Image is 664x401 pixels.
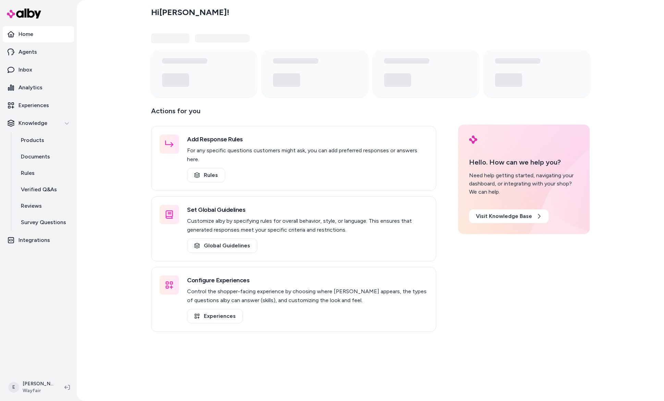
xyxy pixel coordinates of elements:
[187,134,428,144] h3: Add Response Rules
[21,185,57,194] p: Verified Q&As
[19,30,33,38] p: Home
[14,214,74,231] a: Survey Questions
[187,146,428,164] p: For any specific questions customers might ask, you can add preferred responses or answers here.
[187,238,257,253] a: Global Guidelines
[21,218,66,227] p: Survey Questions
[469,209,549,223] a: Visit Knowledge Base
[14,181,74,198] a: Verified Q&As
[7,9,41,18] img: alby Logo
[14,148,74,165] a: Documents
[19,66,32,74] p: Inbox
[14,132,74,148] a: Products
[21,136,44,144] p: Products
[187,275,428,285] h3: Configure Experiences
[187,309,243,323] a: Experiences
[21,202,42,210] p: Reviews
[151,105,436,122] p: Actions for you
[3,232,74,248] a: Integrations
[23,380,53,387] p: [PERSON_NAME]
[19,83,42,92] p: Analytics
[3,115,74,131] button: Knowledge
[3,62,74,78] a: Inbox
[3,79,74,96] a: Analytics
[8,382,19,393] span: E
[19,101,49,109] p: Experiences
[19,236,50,244] p: Integrations
[21,153,50,161] p: Documents
[19,119,47,127] p: Knowledge
[19,48,37,56] p: Agents
[23,387,53,394] span: Wayfair
[187,205,428,215] h3: Set Global Guidelines
[14,198,74,214] a: Reviews
[21,169,35,177] p: Rules
[469,135,477,144] img: alby Logo
[14,165,74,181] a: Rules
[151,7,229,17] h2: Hi [PERSON_NAME] !
[4,376,59,398] button: E[PERSON_NAME]Wayfair
[3,97,74,114] a: Experiences
[187,217,428,234] p: Customize alby by specifying rules for overall behavior, style, or language. This ensures that ge...
[3,44,74,60] a: Agents
[3,26,74,42] a: Home
[187,168,225,182] a: Rules
[469,171,579,196] div: Need help getting started, navigating your dashboard, or integrating with your shop? We can help.
[187,287,428,305] p: Control the shopper-facing experience by choosing where [PERSON_NAME] appears, the types of quest...
[469,157,579,167] p: Hello. How can we help you?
